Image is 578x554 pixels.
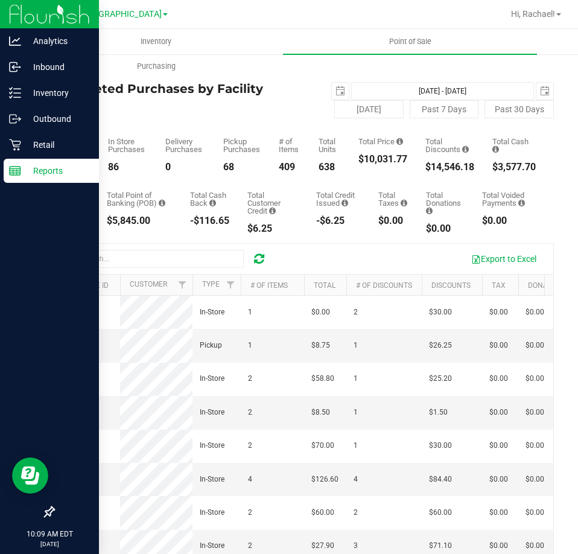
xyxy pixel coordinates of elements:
[29,29,283,54] a: Inventory
[21,86,94,100] p: Inventory
[247,224,298,234] div: $6.25
[492,145,499,153] i: Sum of the successful, non-voided cash payment transactions for all purchases in the date range. ...
[130,280,167,288] a: Customer
[489,373,508,384] span: $0.00
[248,373,252,384] span: 2
[489,407,508,418] span: $0.00
[311,474,338,485] span: $126.60
[401,199,407,207] i: Sum of the total taxes for all purchases in the date range.
[316,191,361,207] div: Total Credit Issued
[482,191,536,207] div: Total Voided Payments
[279,138,300,153] div: # of Items
[248,507,252,518] span: 2
[159,199,165,207] i: Sum of the successful, non-voided point-of-banking payment transactions, both via payment termina...
[356,281,412,290] a: # of Discounts
[107,191,172,207] div: Total Point of Banking (POB)
[319,162,340,172] div: 638
[121,61,192,72] span: Purchasing
[311,540,334,552] span: $27.90
[334,100,404,118] button: [DATE]
[107,216,172,226] div: $5,845.00
[425,162,474,172] div: $14,546.18
[526,540,544,552] span: $0.00
[526,474,544,485] span: $0.00
[431,281,471,290] a: Discounts
[200,373,224,384] span: In-Store
[314,281,335,290] a: Total
[536,83,553,100] span: select
[53,82,303,109] h4: Completed Purchases by Facility Report
[269,207,276,215] i: Sum of the successful, non-voided payments using account credit for all purchases in the date range.
[5,529,94,540] p: 10:09 AM EDT
[311,340,330,351] span: $8.75
[354,407,358,418] span: 1
[511,9,555,19] span: Hi, Rachael!
[165,162,205,172] div: 0
[248,440,252,451] span: 2
[341,199,348,207] i: Sum of all account credit issued for all refunds from returned purchases in the date range.
[526,407,544,418] span: $0.00
[190,191,229,207] div: Total Cash Back
[358,154,407,164] div: $10,031.77
[221,275,241,295] a: Filter
[316,216,361,226] div: -$6.25
[311,440,334,451] span: $70.00
[248,340,252,351] span: 1
[426,207,433,215] i: Sum of all round-up-to-next-dollar total price adjustments for all purchases in the date range.
[21,60,94,74] p: Inbound
[108,162,147,172] div: 86
[223,162,261,172] div: 68
[526,507,544,518] span: $0.00
[492,138,536,153] div: Total Cash
[378,216,408,226] div: $0.00
[492,162,536,172] div: $3,577.70
[358,138,407,145] div: Total Price
[526,440,544,451] span: $0.00
[248,407,252,418] span: 2
[489,540,508,552] span: $0.00
[482,216,536,226] div: $0.00
[378,191,408,207] div: Total Taxes
[200,340,222,351] span: Pickup
[248,307,252,318] span: 1
[425,138,474,153] div: Total Discounts
[354,474,358,485] span: 4
[489,474,508,485] span: $0.00
[429,507,452,518] span: $60.00
[209,199,216,207] i: Sum of the cash-back amounts from rounded-up electronic payments for all purchases in the date ra...
[528,281,564,290] a: Donation
[12,457,48,494] iframe: Resource center
[63,250,244,268] input: Search...
[526,373,544,384] span: $0.00
[429,307,452,318] span: $30.00
[354,307,358,318] span: 2
[396,138,403,145] i: Sum of the total prices of all purchases in the date range.
[9,35,21,47] inline-svg: Analytics
[200,507,224,518] span: In-Store
[429,340,452,351] span: $26.25
[247,191,298,215] div: Total Customer Credit
[283,29,537,54] a: Point of Sale
[223,138,261,153] div: Pickup Purchases
[354,507,358,518] span: 2
[526,340,544,351] span: $0.00
[429,407,448,418] span: $1.50
[202,280,220,288] a: Type
[492,281,506,290] a: Tax
[108,138,147,153] div: In Store Purchases
[426,224,464,234] div: $0.00
[429,440,452,451] span: $30.00
[463,249,544,269] button: Export to Excel
[311,407,330,418] span: $8.50
[429,474,452,485] span: $84.40
[354,540,358,552] span: 3
[21,34,94,48] p: Analytics
[21,112,94,126] p: Outbound
[29,54,283,79] a: Purchasing
[489,507,508,518] span: $0.00
[518,199,525,207] i: Sum of all voided payment transaction amounts, excluding tips and transaction fees, for all purch...
[354,373,358,384] span: 1
[190,216,229,226] div: -$116.65
[311,373,334,384] span: $58.80
[410,100,479,118] button: Past 7 Days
